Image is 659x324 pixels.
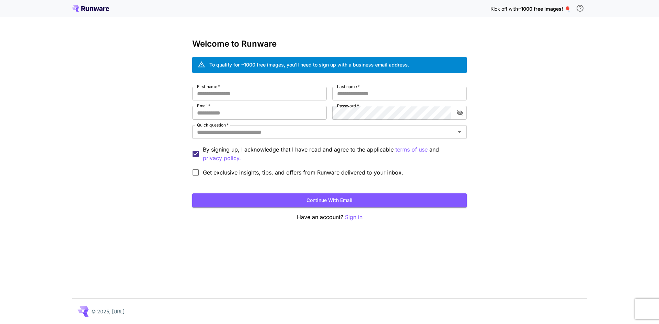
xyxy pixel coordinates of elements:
button: toggle password visibility [454,107,466,119]
button: By signing up, I acknowledge that I have read and agree to the applicable and privacy policy. [395,145,428,154]
span: ~1000 free images! 🎈 [518,6,570,12]
label: Last name [337,84,360,89]
button: In order to qualify for free credit, you need to sign up with a business email address and click ... [573,1,587,15]
span: Get exclusive insights, tips, and offers from Runware delivered to your inbox. [203,168,403,177]
h3: Welcome to Runware [192,39,467,49]
div: To qualify for ~1000 free images, you’ll need to sign up with a business email address. [209,61,409,68]
label: First name [197,84,220,89]
button: By signing up, I acknowledge that I have read and agree to the applicable terms of use and [203,154,241,163]
p: Have an account? [192,213,467,221]
label: Password [337,103,359,109]
span: Kick off with [490,6,518,12]
button: Continue with email [192,193,467,207]
p: terms of use [395,145,428,154]
p: privacy policy. [203,154,241,163]
p: By signing up, I acknowledge that I have read and agree to the applicable and [203,145,461,163]
label: Quick question [197,122,229,128]
button: Open [455,127,464,137]
p: © 2025, [URL] [91,308,125,315]
label: Email [197,103,210,109]
button: Sign in [345,213,362,221]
